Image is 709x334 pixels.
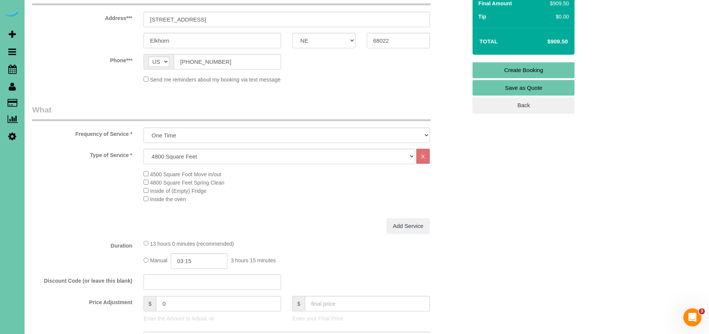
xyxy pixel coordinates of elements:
[144,296,156,311] span: $
[26,149,138,159] label: Type of Service *
[292,296,305,311] span: $
[699,308,705,314] span: 3
[473,62,575,78] a: Create Booking
[292,315,430,322] p: Enter your Final Price
[26,274,138,285] label: Discount Code (or leave this blank)
[150,196,186,202] span: Inside the oven
[144,315,281,322] p: Enter the Amount to Adjust, or
[525,38,568,45] h4: $909.50
[26,239,138,249] label: Duration
[231,258,276,264] span: 3 hours 15 minutes
[150,188,206,194] span: Inside of (Empty) Fridge
[150,241,234,247] span: 13 hours 0 minutes (recommended)
[150,258,167,264] span: Manual
[478,13,486,20] label: Tip
[479,38,498,45] strong: Total
[386,218,430,234] a: Add Service
[547,13,569,20] div: $0.00
[26,128,138,138] label: Frequency of Service *
[150,77,281,83] span: Send me reminders about my booking via text message
[305,296,430,311] input: final price
[473,97,575,113] a: Back
[473,80,575,96] a: Save as Quote
[683,308,701,326] iframe: Intercom live chat
[150,180,224,186] span: 4800 Square Feet Spring Clean
[32,104,431,121] legend: What
[5,8,20,18] img: Automaid Logo
[150,171,221,177] span: 4500 Square Foot Move in/out
[26,296,138,306] label: Price Adjustment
